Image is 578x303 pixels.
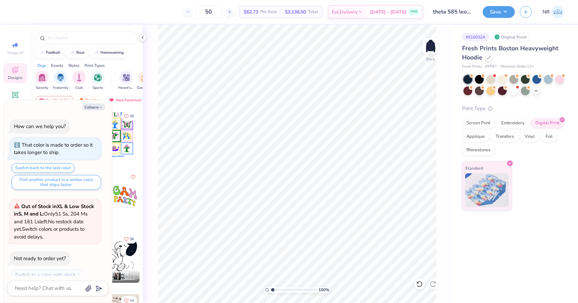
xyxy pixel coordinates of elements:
div: football [46,51,61,54]
div: Rhinestones [462,145,495,155]
img: Club Image [75,74,83,81]
input: – – [195,6,222,18]
img: trend_line.gif [70,51,75,55]
img: most_fav.gif [109,98,114,102]
button: bear [66,48,88,58]
button: filter button [72,71,86,91]
span: Standard [465,165,483,172]
div: bear [76,51,85,54]
div: Print Types [85,62,105,69]
div: Your Org's Fav [36,96,74,104]
img: Sports Image [94,74,102,81]
span: Sorority [36,85,48,91]
button: filter button [35,71,49,91]
img: Game Day Image [141,74,149,81]
div: Embroidery [497,118,529,128]
input: Untitled Design [428,5,478,19]
button: Find another product in a similar color that ships faster [11,175,101,190]
div: Original Proof [492,33,530,41]
strong: Out of Stock in XL [21,203,64,210]
div: Vinyl [520,132,539,142]
img: Fraternity Image [57,74,64,81]
span: Fresh Prints [462,64,482,70]
span: 100 % [318,287,329,293]
span: Total [308,8,318,16]
span: FREE [410,9,417,14]
button: Switch to a color with stock [11,269,85,280]
button: Like [121,234,137,244]
span: # FP87 [485,64,497,70]
div: filter for Sorority [35,71,49,91]
span: Image AI [7,50,23,55]
span: NR [543,8,550,16]
span: Alpha Gamma Delta, [GEOGRAPHIC_DATA][US_STATE] [100,276,137,281]
button: Like [129,173,137,181]
span: 14 [130,299,134,302]
div: Orgs [37,62,46,69]
button: filter button [118,71,134,91]
img: most_fav.gif [39,98,44,102]
span: $62.73 [244,8,258,16]
img: Noemi Reche-ley [551,5,564,19]
span: Fresh Prints Boston Heavyweight Hoodie [462,44,558,61]
img: trend_line.gif [39,51,45,55]
button: Collapse [82,103,105,110]
span: 38 [130,237,134,241]
div: Applique [462,132,489,142]
div: Not ready to order yet? [14,255,66,262]
div: filter for Game Day [137,71,152,91]
div: Screen Print [462,118,495,128]
button: Save [483,6,515,18]
img: Switch to a color with stock [77,273,81,277]
div: filter for Sports [91,71,104,91]
div: Digital Print [531,118,564,128]
span: Est. Delivery [332,8,358,16]
span: Only 51 Ss, 204 Ms and 161 Ls left. Switch colors or products to avoid delays. [14,203,94,240]
span: Minimum Order: 12 + [500,64,534,70]
span: No restock date yet. [14,218,83,233]
button: filter button [137,71,152,91]
span: [DATE] - [DATE] [370,8,406,16]
img: Back [424,39,437,53]
div: That color is made to order so it takes longer to ship. [14,142,93,156]
span: Club [75,85,83,91]
button: filter button [91,71,104,91]
span: Designs [8,75,23,80]
span: [PERSON_NAME] [100,271,128,276]
div: homecoming [100,51,124,54]
img: Parent's Weekend Image [122,74,130,81]
button: filter button [53,71,68,91]
input: Try "Alpha" [47,34,133,41]
div: filter for Parent's Weekend [118,71,134,91]
div: Transfers [491,132,518,142]
div: # 516032A [462,33,489,41]
img: trending.gif [79,98,84,102]
div: Back [426,56,435,62]
button: Like [121,111,137,121]
span: Sports [93,85,103,91]
img: Standard [465,173,509,207]
button: Switch back to the last color [11,163,75,173]
div: Styles [68,62,79,69]
div: Print Type [462,105,564,112]
button: homecoming [90,48,127,58]
span: Fraternity [53,85,68,91]
span: Per Item [260,8,277,16]
span: Game Day [137,85,152,91]
span: 35 [130,115,134,118]
div: Foil [541,132,557,142]
div: Events [51,62,63,69]
a: NR [543,5,564,19]
span: Parent's Weekend [118,85,134,91]
div: filter for Club [72,71,86,91]
img: Sorority Image [38,74,46,81]
div: Trending [76,96,104,104]
span: $3,136.50 [285,8,306,16]
button: football [35,48,64,58]
div: How can we help you? [14,123,66,130]
img: trend_line.gif [94,51,99,55]
div: filter for Fraternity [53,71,68,91]
div: Most Favorited [106,96,144,104]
